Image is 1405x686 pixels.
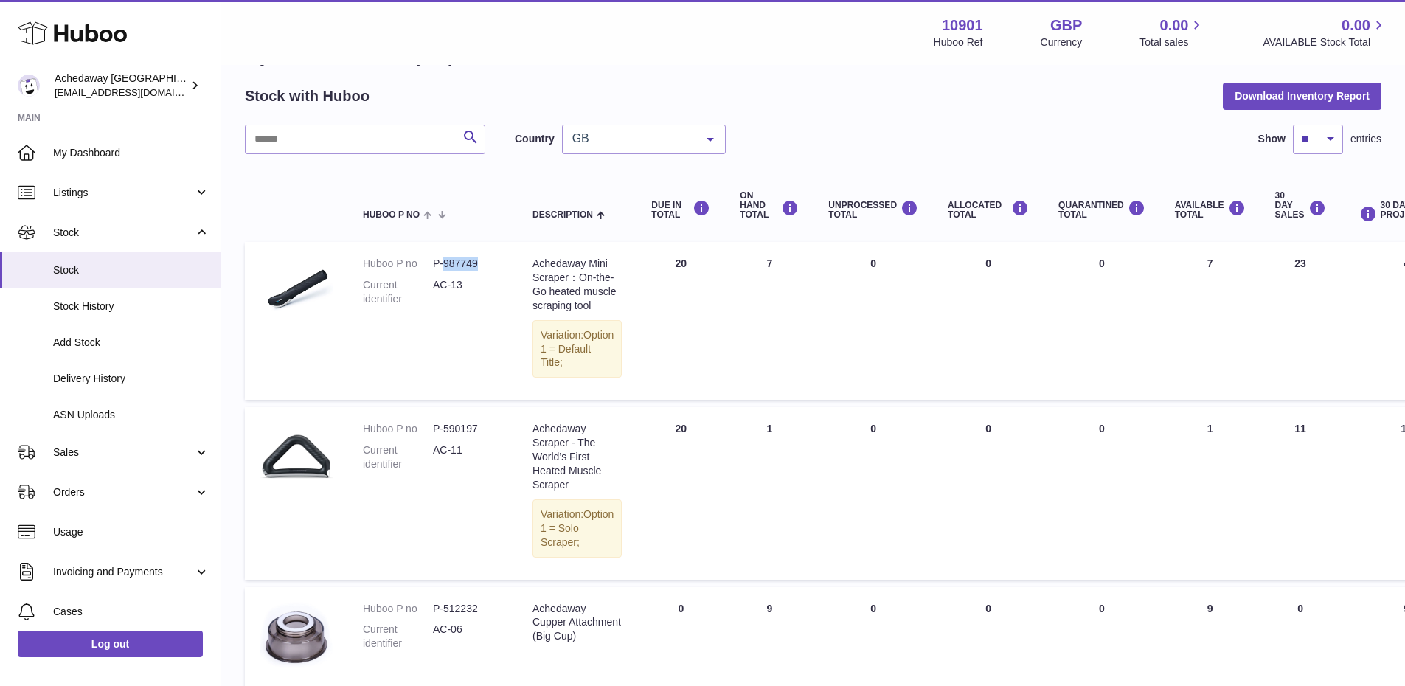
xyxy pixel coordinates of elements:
[569,131,695,146] span: GB
[1342,15,1370,35] span: 0.00
[53,446,194,460] span: Sales
[1099,423,1105,434] span: 0
[433,422,503,436] dd: P-590197
[1160,15,1189,35] span: 0.00
[1041,35,1083,49] div: Currency
[363,210,420,220] span: Huboo P no
[1263,15,1387,49] a: 0.00 AVAILABLE Stock Total
[813,407,933,579] td: 0
[1160,407,1260,579] td: 1
[53,146,209,160] span: My Dashboard
[53,525,209,539] span: Usage
[1139,35,1205,49] span: Total sales
[933,242,1044,400] td: 0
[245,86,370,106] h2: Stock with Huboo
[433,278,503,306] dd: AC-13
[260,422,333,496] img: product image
[1223,83,1381,109] button: Download Inventory Report
[260,257,333,330] img: product image
[53,263,209,277] span: Stock
[53,226,194,240] span: Stock
[532,320,622,378] div: Variation:
[363,623,433,651] dt: Current identifier
[933,407,1044,579] td: 0
[433,602,503,616] dd: P-512232
[1260,242,1341,400] td: 23
[651,200,710,220] div: DUE IN TOTAL
[433,623,503,651] dd: AC-06
[934,35,983,49] div: Huboo Ref
[433,257,503,271] dd: P-987749
[725,407,813,579] td: 1
[363,278,433,306] dt: Current identifier
[541,508,614,548] span: Option 1 = Solo Scraper;
[541,329,614,369] span: Option 1 = Default Title;
[1139,15,1205,49] a: 0.00 Total sales
[828,200,918,220] div: UNPROCESSED Total
[1099,257,1105,269] span: 0
[1160,242,1260,400] td: 7
[948,200,1029,220] div: ALLOCATED Total
[363,257,433,271] dt: Huboo P no
[1050,15,1082,35] strong: GBP
[53,485,194,499] span: Orders
[18,631,203,657] a: Log out
[53,336,209,350] span: Add Stock
[53,299,209,313] span: Stock History
[53,605,209,619] span: Cases
[725,242,813,400] td: 7
[53,186,194,200] span: Listings
[1275,191,1326,221] div: 30 DAY SALES
[363,602,433,616] dt: Huboo P no
[740,191,799,221] div: ON HAND Total
[1258,132,1286,146] label: Show
[53,372,209,386] span: Delivery History
[532,422,622,491] div: Achedaway Scraper - The World’s First Heated Muscle Scraper
[636,407,725,579] td: 20
[55,86,217,98] span: [EMAIL_ADDRESS][DOMAIN_NAME]
[532,602,622,644] div: Achedaway Cupper Attachment (Big Cup)
[532,499,622,558] div: Variation:
[532,210,593,220] span: Description
[532,257,622,313] div: Achedaway Mini Scraper：On-the-Go heated muscle scraping tool
[515,132,555,146] label: Country
[18,75,40,97] img: admin@newpb.co.uk
[1175,200,1246,220] div: AVAILABLE Total
[942,15,983,35] strong: 10901
[53,565,194,579] span: Invoicing and Payments
[1263,35,1387,49] span: AVAILABLE Stock Total
[1260,407,1341,579] td: 11
[260,602,333,676] img: product image
[433,443,503,471] dd: AC-11
[636,242,725,400] td: 20
[1058,200,1145,220] div: QUARANTINED Total
[363,443,433,471] dt: Current identifier
[813,242,933,400] td: 0
[53,408,209,422] span: ASN Uploads
[363,422,433,436] dt: Huboo P no
[1350,132,1381,146] span: entries
[55,72,187,100] div: Achedaway [GEOGRAPHIC_DATA]
[1099,603,1105,614] span: 0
